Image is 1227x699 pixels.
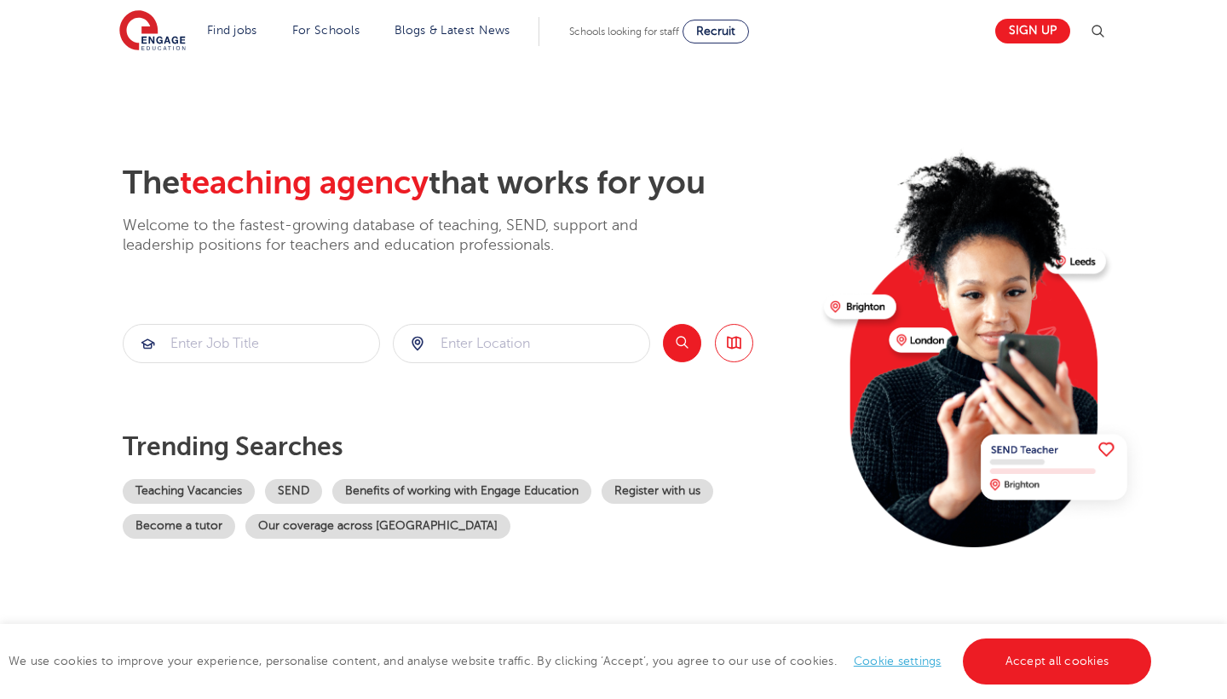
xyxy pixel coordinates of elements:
a: For Schools [292,24,360,37]
a: Sign up [995,19,1070,43]
span: Schools looking for staff [569,26,679,38]
a: Become a tutor [123,514,235,539]
a: SEND [265,479,322,504]
a: Recruit [683,20,749,43]
a: Cookie settings [854,655,942,667]
a: Benefits of working with Engage Education [332,479,591,504]
h2: The that works for you [123,164,810,203]
div: Submit [393,324,650,363]
a: Accept all cookies [963,638,1152,685]
p: Welcome to the fastest-growing database of teaching, SEND, support and leadership positions for t... [123,216,685,256]
a: Register with us [602,479,713,504]
a: Our coverage across [GEOGRAPHIC_DATA] [245,514,510,539]
span: Recruit [696,25,735,38]
p: Trending searches [123,431,810,462]
a: Teaching Vacancies [123,479,255,504]
span: teaching agency [180,165,429,201]
img: Engage Education [119,10,186,53]
span: We use cookies to improve your experience, personalise content, and analyse website traffic. By c... [9,655,1155,667]
a: Find jobs [207,24,257,37]
button: Search [663,324,701,362]
div: Submit [123,324,380,363]
input: Submit [124,325,379,362]
input: Submit [394,325,649,362]
a: Blogs & Latest News [395,24,510,37]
